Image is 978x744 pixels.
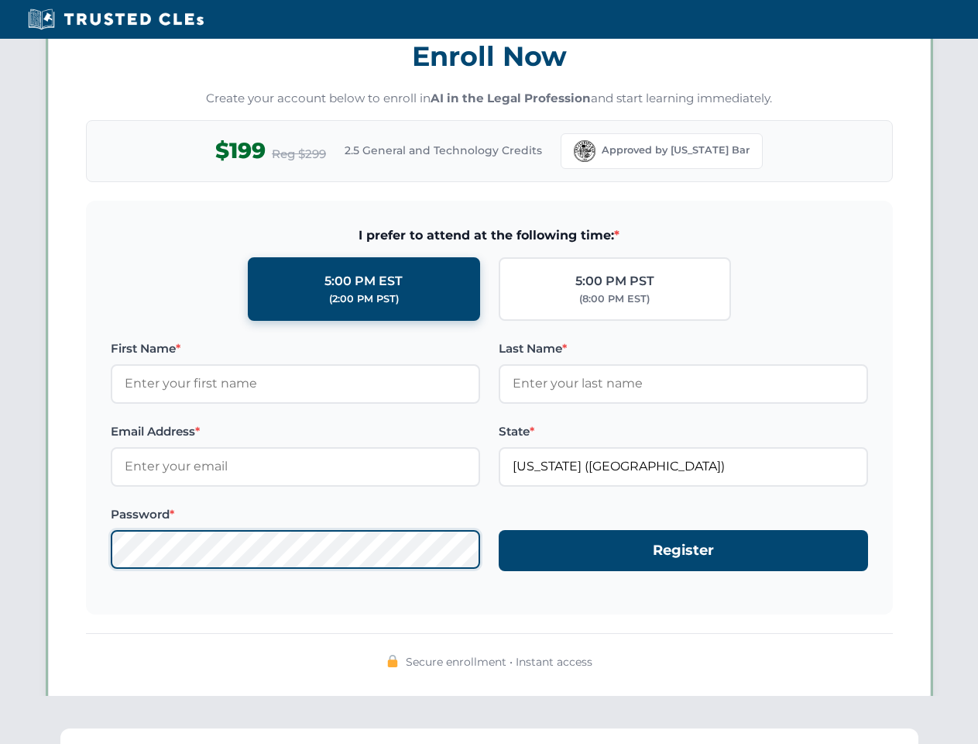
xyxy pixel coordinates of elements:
[111,364,480,403] input: Enter your first name
[406,653,592,670] span: Secure enrollment • Instant access
[575,271,654,291] div: 5:00 PM PST
[23,8,208,31] img: Trusted CLEs
[431,91,591,105] strong: AI in the Legal Profession
[386,655,399,667] img: 🔒
[499,422,868,441] label: State
[111,339,480,358] label: First Name
[499,364,868,403] input: Enter your last name
[499,447,868,486] input: Florida (FL)
[499,530,868,571] button: Register
[324,271,403,291] div: 5:00 PM EST
[499,339,868,358] label: Last Name
[215,133,266,168] span: $199
[111,505,480,524] label: Password
[579,291,650,307] div: (8:00 PM EST)
[111,422,480,441] label: Email Address
[111,447,480,486] input: Enter your email
[86,32,893,81] h3: Enroll Now
[329,291,399,307] div: (2:00 PM PST)
[86,90,893,108] p: Create your account below to enroll in and start learning immediately.
[345,142,542,159] span: 2.5 General and Technology Credits
[574,140,595,162] img: Florida Bar
[272,145,326,164] span: Reg $299
[602,143,750,158] span: Approved by [US_STATE] Bar
[111,226,868,246] span: I prefer to attend at the following time:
